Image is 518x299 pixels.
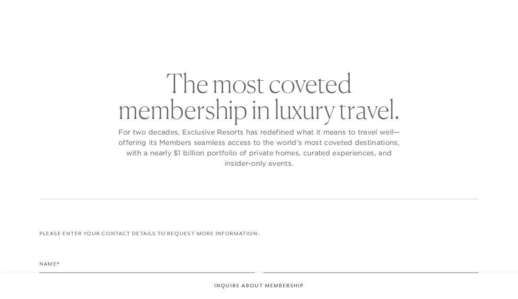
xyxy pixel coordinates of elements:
[263,273,479,289] input: Last
[39,260,60,273] label: Name*
[39,273,255,289] input: First
[116,127,402,168] p: For two decades, Exclusive Resorts has redefined what it means to travel well—offering its Member...
[485,10,496,16] button: Open navigation
[39,230,479,238] p: Please enter your contact details to request more information:
[116,70,402,122] h2: The most coveted membership in luxury travel.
